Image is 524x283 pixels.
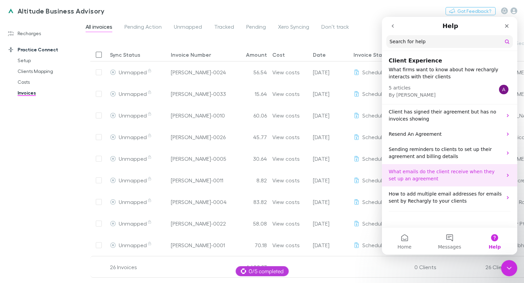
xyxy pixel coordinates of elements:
a: [PERSON_NAME]-0001 [171,234,225,256]
a: View costs [272,234,300,256]
a: View costs [272,170,300,191]
a: [PERSON_NAME]-0024 [171,61,226,83]
div: 1,400.93 [229,256,270,278]
div: 60.06 [229,105,270,126]
span: Pending [246,23,266,32]
span: Unmapped [119,242,152,248]
span: Unmapped [119,177,152,183]
span: Scheduled [362,91,388,97]
div: 01 Oct 2025 [310,213,351,234]
span: Scheduled [362,69,388,75]
a: View costs [272,105,300,126]
div: 01 Oct 2025 [310,191,351,213]
div: 58.08 [229,213,270,234]
a: View costs [272,191,300,212]
span: Don’t track [321,23,349,32]
div: 01 Oct 2025 [310,170,351,191]
h3: Altitude Business Advisory [18,7,105,15]
div: 56.54 [229,61,270,83]
div: 15.64 [229,83,270,105]
span: Scheduled [362,155,388,162]
span: Scheduled [362,199,388,205]
span: Unmapped [119,220,152,227]
a: Recharges [1,28,84,39]
span: Unmapped [119,134,152,140]
div: 01 Oct 2025 [310,234,351,256]
iframe: Intercom live chat [501,260,517,276]
a: Clients Mapping [11,66,84,77]
a: Costs [11,77,84,87]
span: Unmapped [119,155,152,162]
span: All invoices [86,23,112,32]
img: Altitude Business Advisory's Logo [7,7,15,15]
a: View costs [272,126,300,148]
span: Unmapped [119,69,152,75]
a: [PERSON_NAME]-0010 [171,105,225,126]
div: 8.82 [229,170,270,191]
div: Sync Status [110,51,140,58]
span: Unmapped [119,199,152,205]
a: View costs [272,213,300,234]
span: Xero Syncing [278,23,309,32]
span: Unmapped [174,23,202,32]
div: Invoice Number [171,51,211,58]
a: View costs [272,148,300,169]
iframe: Intercom live chat [382,17,517,255]
a: Altitude Business Advisory [3,3,109,19]
span: Scheduled [362,242,388,248]
span: Unmapped [119,91,152,97]
span: Scheduled [362,177,388,183]
div: [PERSON_NAME]-0004 [171,191,227,212]
a: [PERSON_NAME]-0033 [171,83,226,104]
a: [PERSON_NAME]-0022 [171,213,226,234]
div: 83.82 [229,191,270,213]
div: 01 Oct 2025 [310,61,351,83]
span: Pending Action [124,23,162,32]
a: Setup [11,55,84,66]
div: 0 Clients [412,256,483,278]
a: [PERSON_NAME]-0026 [171,126,226,148]
a: Practice Connect [1,44,84,55]
span: Scheduled [362,112,388,119]
a: View costs [272,83,300,104]
a: [PERSON_NAME]-0011 [171,170,223,191]
span: Scheduled [362,220,388,227]
div: 30.64 [229,148,270,170]
div: 01 Oct 2025 [310,126,351,148]
div: Date [313,51,326,58]
div: 01 Oct 2025 [310,148,351,170]
span: Unmapped [119,112,152,119]
div: Cost [272,51,285,58]
a: Invoices [11,87,84,98]
div: Amount [246,51,267,58]
div: [PERSON_NAME]-0005 [171,148,226,169]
